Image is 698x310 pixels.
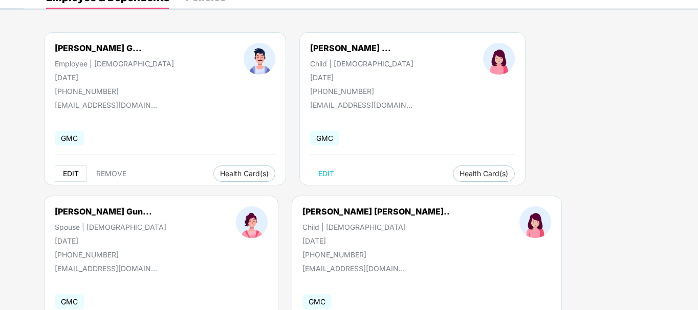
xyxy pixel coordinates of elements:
div: [PHONE_NUMBER] [302,250,450,259]
button: EDIT [55,165,87,182]
div: [PHONE_NUMBER] [55,250,166,259]
div: [PERSON_NAME] ... [310,43,391,53]
div: [PERSON_NAME] Gun... [55,206,152,217]
button: EDIT [310,165,342,182]
button: Health Card(s) [453,165,515,182]
img: profileImage [483,43,515,75]
span: Health Card(s) [460,171,508,176]
span: GMC [55,131,84,146]
span: EDIT [63,170,79,178]
div: [PHONE_NUMBER] [310,87,413,96]
img: profileImage [519,206,551,238]
span: EDIT [318,170,334,178]
div: Child | [DEMOGRAPHIC_DATA] [302,223,450,231]
div: [EMAIL_ADDRESS][DOMAIN_NAME] [55,264,157,273]
div: [PERSON_NAME] [PERSON_NAME].. [302,206,450,217]
div: [PHONE_NUMBER] [55,87,174,96]
div: [DATE] [55,73,174,82]
div: [EMAIL_ADDRESS][DOMAIN_NAME] [55,101,157,109]
button: Health Card(s) [213,165,275,182]
div: [DATE] [310,73,413,82]
div: [DATE] [55,236,166,245]
img: profileImage [244,43,275,75]
span: GMC [310,131,339,146]
div: Child | [DEMOGRAPHIC_DATA] [310,59,413,68]
div: Spouse | [DEMOGRAPHIC_DATA] [55,223,166,231]
span: GMC [302,294,332,309]
div: [PERSON_NAME] G... [55,43,142,53]
span: REMOVE [96,170,126,178]
span: GMC [55,294,84,309]
span: Health Card(s) [220,171,269,176]
div: [EMAIL_ADDRESS][DOMAIN_NAME] [302,264,405,273]
div: [DATE] [302,236,450,245]
img: profileImage [236,206,268,238]
button: REMOVE [88,165,135,182]
div: Employee | [DEMOGRAPHIC_DATA] [55,59,174,68]
div: [EMAIL_ADDRESS][DOMAIN_NAME] [310,101,412,109]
